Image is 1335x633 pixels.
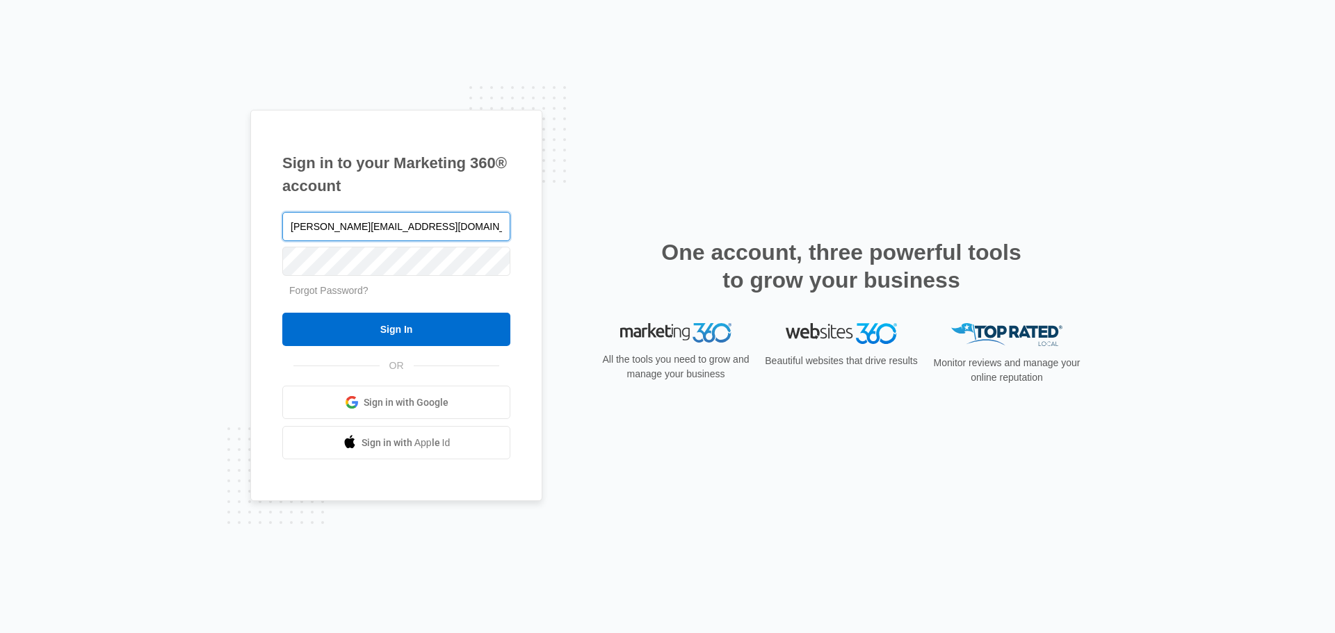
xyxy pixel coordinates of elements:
h2: One account, three powerful tools to grow your business [657,238,1026,294]
img: Websites 360 [786,323,897,343]
input: Sign In [282,313,510,346]
input: Email [282,212,510,241]
a: Sign in with Apple Id [282,426,510,459]
img: Marketing 360 [620,323,731,343]
p: Beautiful websites that drive results [763,354,919,368]
span: Sign in with Apple Id [362,436,451,450]
h1: Sign in to your Marketing 360® account [282,151,510,197]
span: Sign in with Google [364,395,448,410]
p: All the tools you need to grow and manage your business [598,352,754,381]
span: OR [380,359,414,373]
img: Top Rated Local [951,323,1062,346]
p: Monitor reviews and manage your online reputation [929,356,1085,385]
a: Sign in with Google [282,386,510,419]
a: Forgot Password? [289,285,369,296]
